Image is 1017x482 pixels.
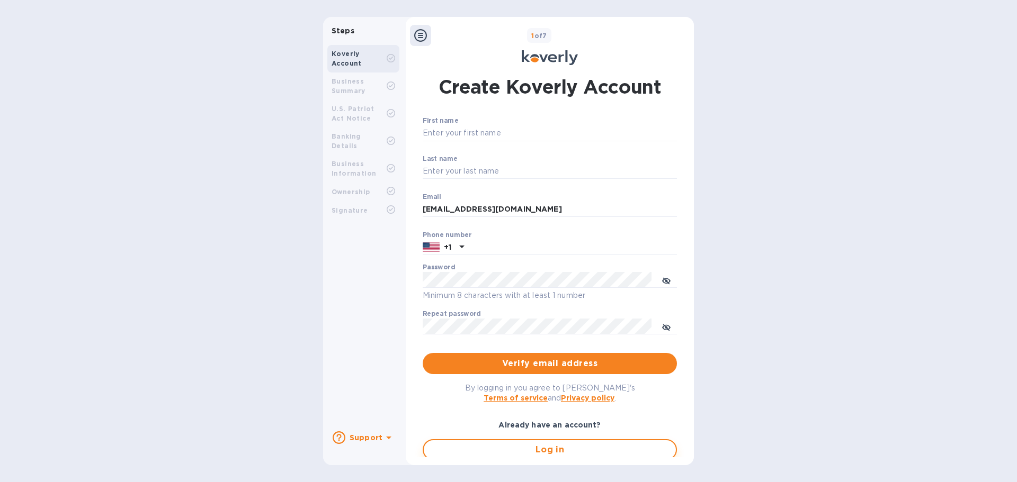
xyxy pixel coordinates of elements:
span: By logging in you agree to [PERSON_NAME]'s and . [465,384,635,402]
label: First name [423,118,458,124]
b: Support [350,433,382,442]
b: Banking Details [332,132,361,150]
label: Email [423,194,441,200]
label: Phone number [423,232,471,238]
label: Last name [423,156,458,162]
b: U.S. Patriot Act Notice [332,105,374,122]
b: Signature [332,206,368,214]
p: Minimum 8 characters with at least 1 number [423,289,677,302]
b: Koverly Account [332,50,362,67]
span: Verify email address [431,357,668,370]
span: 1 [531,32,534,40]
input: Enter your last name [423,163,677,179]
label: Repeat password [423,311,481,317]
b: Ownership [332,188,370,196]
label: Password [423,265,455,271]
input: Email [423,202,677,217]
h1: Create Koverly Account [439,74,662,100]
button: Log in [423,439,677,460]
button: toggle password visibility [656,269,677,290]
b: Business Information [332,160,376,177]
button: Verify email address [423,353,677,374]
b: of 7 [531,32,547,40]
b: Business Summary [332,77,365,95]
button: toggle password visibility [656,316,677,337]
input: Enter your first name [423,125,677,141]
p: +1 [444,242,451,252]
img: US [423,241,440,253]
b: Steps [332,26,354,35]
a: Privacy policy [561,394,614,402]
b: Already have an account? [498,421,601,429]
a: Terms of service [484,394,548,402]
span: Log in [432,443,667,456]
